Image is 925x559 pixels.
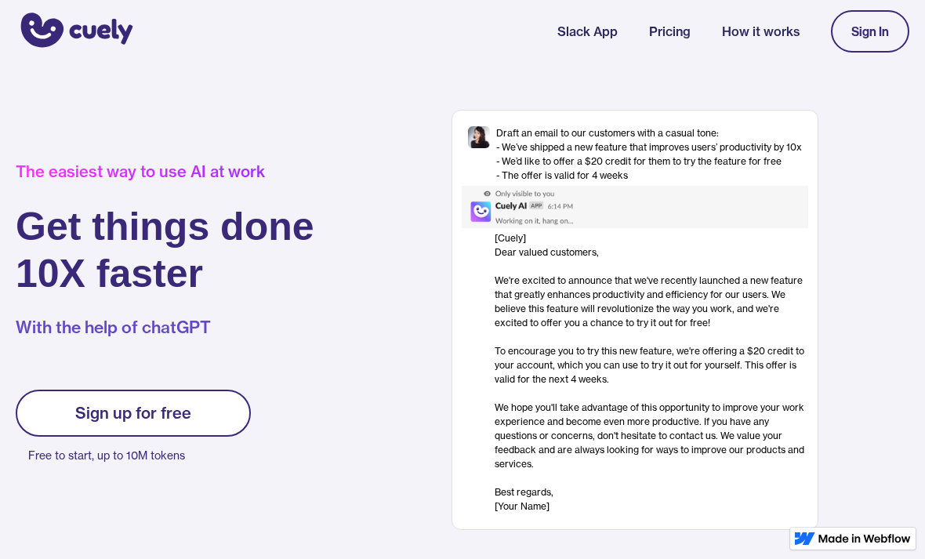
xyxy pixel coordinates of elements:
a: Pricing [649,22,691,41]
div: [Cuely] Dear valued customers, ‍ We're excited to announce that we've recently launched a new fea... [495,231,808,514]
h1: Get things done 10X faster [16,203,314,297]
a: home [16,2,133,60]
img: Made in Webflow [818,534,911,543]
a: How it works [722,22,800,41]
p: With the help of chatGPT [16,316,314,339]
div: Sign In [851,24,889,38]
div: Sign up for free [75,404,191,423]
a: Sign up for free [16,390,251,437]
a: Sign In [831,10,909,53]
a: Slack App [557,22,618,41]
div: Draft an email to our customers with a casual tone: - We’ve shipped a new feature that improves u... [496,126,802,183]
p: Free to start, up to 10M tokens [28,445,251,466]
div: The easiest way to use AI at work [16,162,314,181]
